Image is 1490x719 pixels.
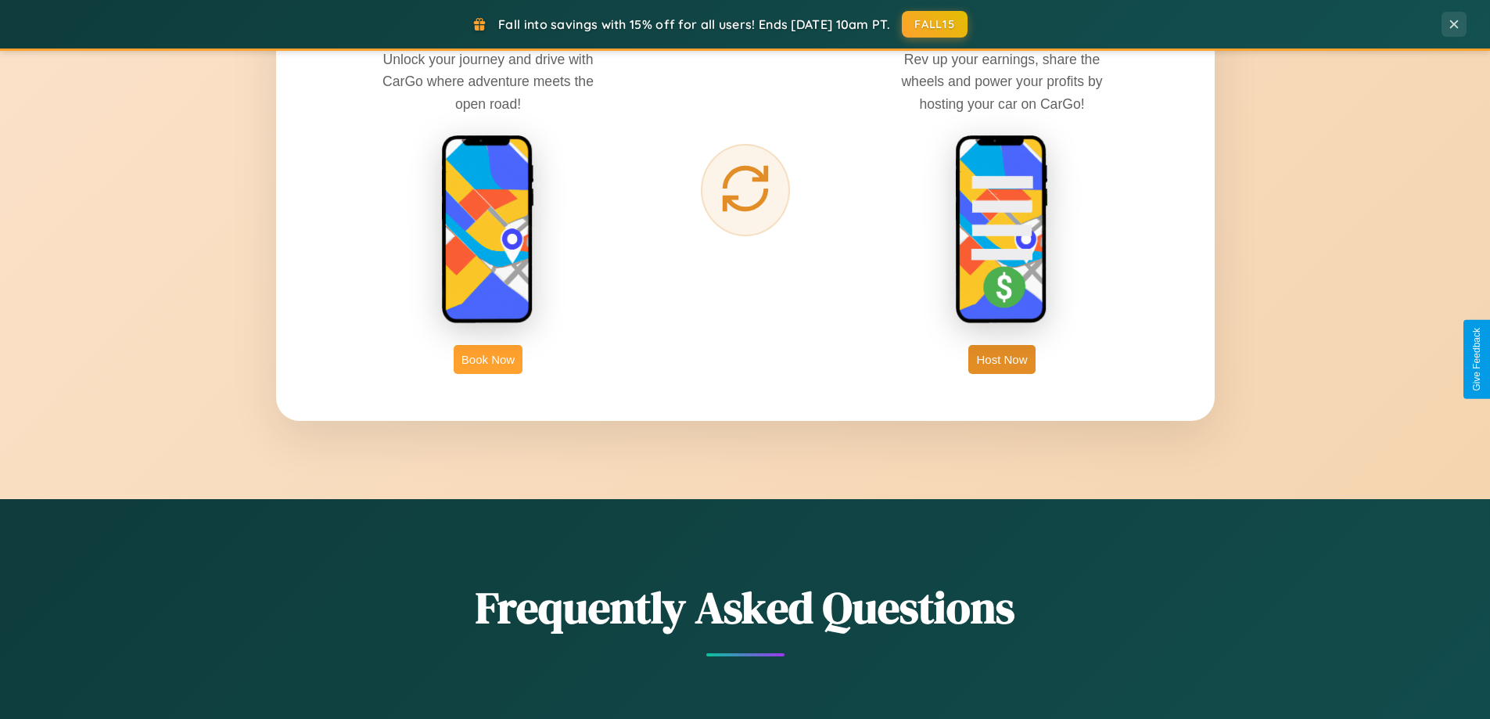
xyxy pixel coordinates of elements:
h2: Frequently Asked Questions [276,577,1215,638]
button: Host Now [968,345,1035,374]
button: Book Now [454,345,522,374]
img: rent phone [441,135,535,325]
div: Give Feedback [1471,328,1482,391]
p: Unlock your journey and drive with CarGo where adventure meets the open road! [371,49,605,114]
p: Rev up your earnings, share the wheels and power your profits by hosting your car on CarGo! [885,49,1119,114]
span: Fall into savings with 15% off for all users! Ends [DATE] 10am PT. [498,16,890,32]
img: host phone [955,135,1049,325]
button: FALL15 [902,11,968,38]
